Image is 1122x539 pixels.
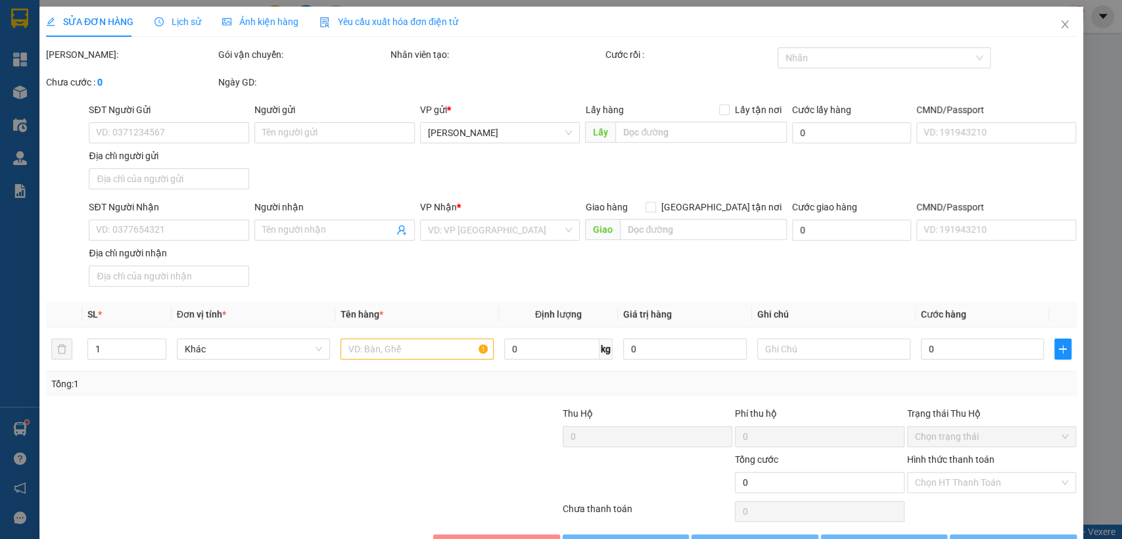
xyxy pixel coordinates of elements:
span: edit [46,17,55,26]
span: Lê Đại Hành [428,123,573,143]
th: Ghi chú [751,302,915,327]
label: Cước lấy hàng [792,105,851,115]
div: Ngày GD: [218,75,388,89]
span: Khác [185,339,322,359]
span: Đơn vị tính [177,309,226,319]
div: Chưa thanh toán [561,502,734,525]
span: Thu Hộ [562,408,592,419]
b: 0 [97,77,103,87]
div: Địa chỉ người gửi [89,149,249,163]
span: close [1059,19,1069,30]
div: CMND/Passport [916,103,1077,117]
input: Dọc đường [620,219,787,240]
button: delete [51,339,72,360]
div: Phí thu hộ [734,406,904,426]
span: Tổng cước [734,454,778,465]
span: user-add [396,225,407,235]
input: VD: Bàn, Ghế [340,339,494,360]
div: Trạng thái Thu Hộ [906,406,1076,421]
span: kg [599,339,613,360]
input: Dọc đường [615,122,787,143]
span: Lấy tận nơi [730,103,787,117]
span: [GEOGRAPHIC_DATA] tận nơi [656,200,787,214]
input: Địa chỉ của người nhận [89,266,249,287]
span: picture [222,17,231,26]
div: Địa chỉ người nhận [89,246,249,260]
div: SĐT Người Gửi [89,103,249,117]
div: VP gửi [420,103,580,117]
span: Lấy hàng [585,105,623,115]
input: Cước lấy hàng [792,122,911,143]
span: Lấy [585,122,615,143]
img: icon [319,17,330,28]
span: Chọn trạng thái [914,427,1068,446]
div: Gói vận chuyển: [218,47,388,62]
input: Ghi Chú [757,339,910,360]
div: Cước rồi : [605,47,775,62]
span: SL [87,309,98,319]
div: Người nhận [254,200,415,214]
div: Tổng: 1 [51,377,434,391]
button: Close [1046,7,1083,43]
div: SĐT Người Nhận [89,200,249,214]
div: Chưa cước : [46,75,216,89]
input: Cước giao hàng [792,220,911,241]
label: Hình thức thanh toán [906,454,994,465]
div: CMND/Passport [916,200,1077,214]
span: Giá trị hàng [623,309,672,319]
div: Nhân viên tạo: [390,47,603,62]
span: clock-circle [154,17,164,26]
div: Người gửi [254,103,415,117]
span: Giao [585,219,620,240]
label: Cước giao hàng [792,202,857,212]
span: Giao hàng [585,202,627,212]
span: Yêu cầu xuất hóa đơn điện tử [319,16,458,27]
span: Cước hàng [920,309,966,319]
input: Địa chỉ của người gửi [89,168,249,189]
span: Tên hàng [340,309,383,319]
span: Ảnh kiện hàng [222,16,298,27]
span: VP Nhận [420,202,457,212]
span: SỬA ĐƠN HÀNG [46,16,133,27]
span: Lịch sử [154,16,201,27]
span: Định lượng [535,309,582,319]
span: plus [1055,344,1070,354]
div: [PERSON_NAME]: [46,47,216,62]
button: plus [1054,339,1071,360]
